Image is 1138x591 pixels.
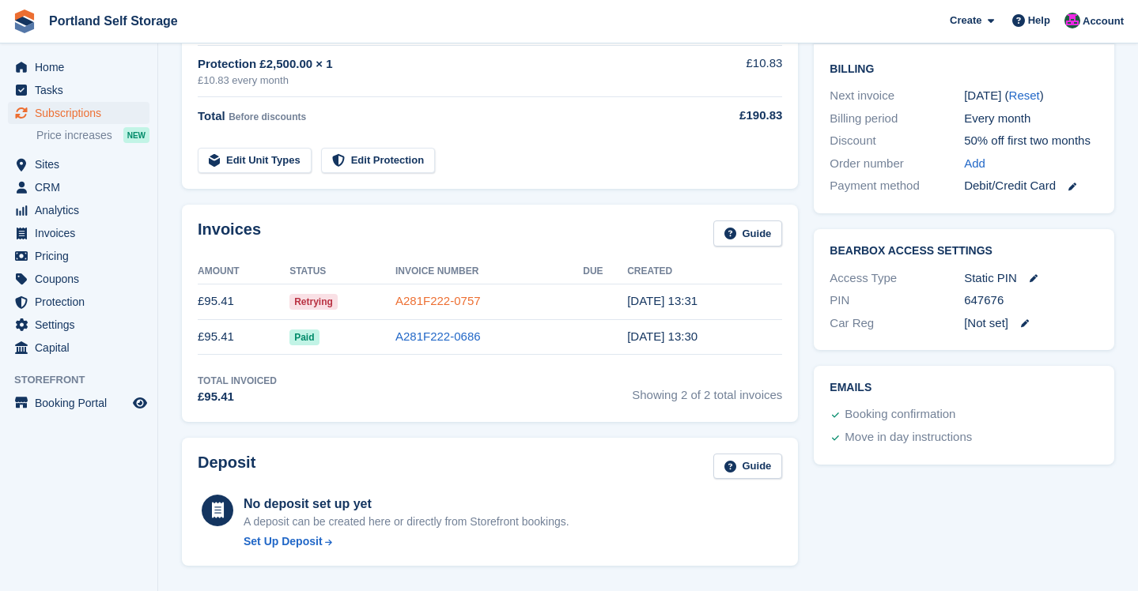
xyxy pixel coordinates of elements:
[964,314,1098,333] div: [Not set]
[845,428,972,447] div: Move in day instructions
[964,132,1098,150] div: 50% off first two months
[198,454,255,480] h2: Deposit
[244,514,569,530] p: A deposit can be created here or directly from Storefront bookings.
[627,329,698,343] time: 2025-08-18 12:30:27 UTC
[1064,13,1080,28] img: David Baker
[8,199,149,221] a: menu
[8,102,149,124] a: menu
[964,87,1098,105] div: [DATE] ( )
[830,269,964,288] div: Access Type
[14,372,157,388] span: Storefront
[964,155,985,173] a: Add
[198,73,693,88] div: £10.83 every month
[964,292,1098,310] div: 647676
[13,9,36,33] img: stora-icon-8386f47178a22dfd0bd8f6a31ec36ba5ce8667c1dd55bd0f319d3a0aa187defe.svg
[830,314,964,333] div: Car Reg
[35,56,130,78] span: Home
[35,291,130,313] span: Protection
[713,454,783,480] a: Guide
[198,109,225,122] span: Total
[8,79,149,101] a: menu
[8,56,149,78] a: menu
[123,127,149,143] div: NEW
[8,176,149,198] a: menu
[693,107,782,125] div: £190.83
[35,102,130,124] span: Subscriptions
[8,153,149,175] a: menu
[583,259,627,284] th: Due
[830,292,964,310] div: PIN
[321,148,435,174] a: Edit Protection
[198,388,277,406] div: £95.41
[198,374,277,388] div: Total Invoiced
[8,392,149,414] a: menu
[35,314,130,336] span: Settings
[8,291,149,313] a: menu
[1009,88,1040,102] a: Reset
[35,153,130,175] span: Sites
[950,13,981,28] span: Create
[8,337,149,359] a: menu
[627,294,698,307] time: 2025-09-18 12:31:13 UTC
[198,220,261,247] h2: Invoices
[713,220,783,247] a: Guide
[35,199,130,221] span: Analytics
[198,284,289,319] td: £95.41
[830,87,964,105] div: Next invoice
[36,128,112,143] span: Price increases
[35,392,130,414] span: Booking Portal
[830,177,964,195] div: Payment method
[289,294,338,310] span: Retrying
[198,319,289,355] td: £95.41
[830,110,964,128] div: Billing period
[395,294,481,307] a: A281F222-0757
[395,259,583,284] th: Invoice Number
[35,268,130,290] span: Coupons
[830,245,1098,258] h2: BearBox Access Settings
[244,533,569,550] a: Set Up Deposit
[964,269,1098,288] div: Static PIN
[289,259,395,284] th: Status
[198,55,693,73] div: Protection £2,500.00 × 1
[229,111,306,122] span: Before discounts
[36,126,149,144] a: Price increases NEW
[830,60,1098,76] h2: Billing
[198,259,289,284] th: Amount
[395,329,481,343] a: A281F222-0686
[289,329,319,345] span: Paid
[35,222,130,244] span: Invoices
[830,382,1098,394] h2: Emails
[244,533,323,550] div: Set Up Deposit
[8,268,149,290] a: menu
[43,8,184,34] a: Portland Self Storage
[964,177,1098,195] div: Debit/Credit Card
[845,405,955,424] div: Booking confirmation
[1083,13,1124,29] span: Account
[964,110,1098,128] div: Every month
[244,495,569,514] div: No deposit set up yet
[8,245,149,267] a: menu
[198,148,312,174] a: Edit Unit Types
[632,374,782,406] span: Showing 2 of 2 total invoices
[8,314,149,336] a: menu
[830,132,964,150] div: Discount
[130,393,149,412] a: Preview store
[1028,13,1050,28] span: Help
[693,46,782,97] td: £10.83
[830,155,964,173] div: Order number
[35,245,130,267] span: Pricing
[35,337,130,359] span: Capital
[627,259,782,284] th: Created
[35,79,130,101] span: Tasks
[35,176,130,198] span: CRM
[8,222,149,244] a: menu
